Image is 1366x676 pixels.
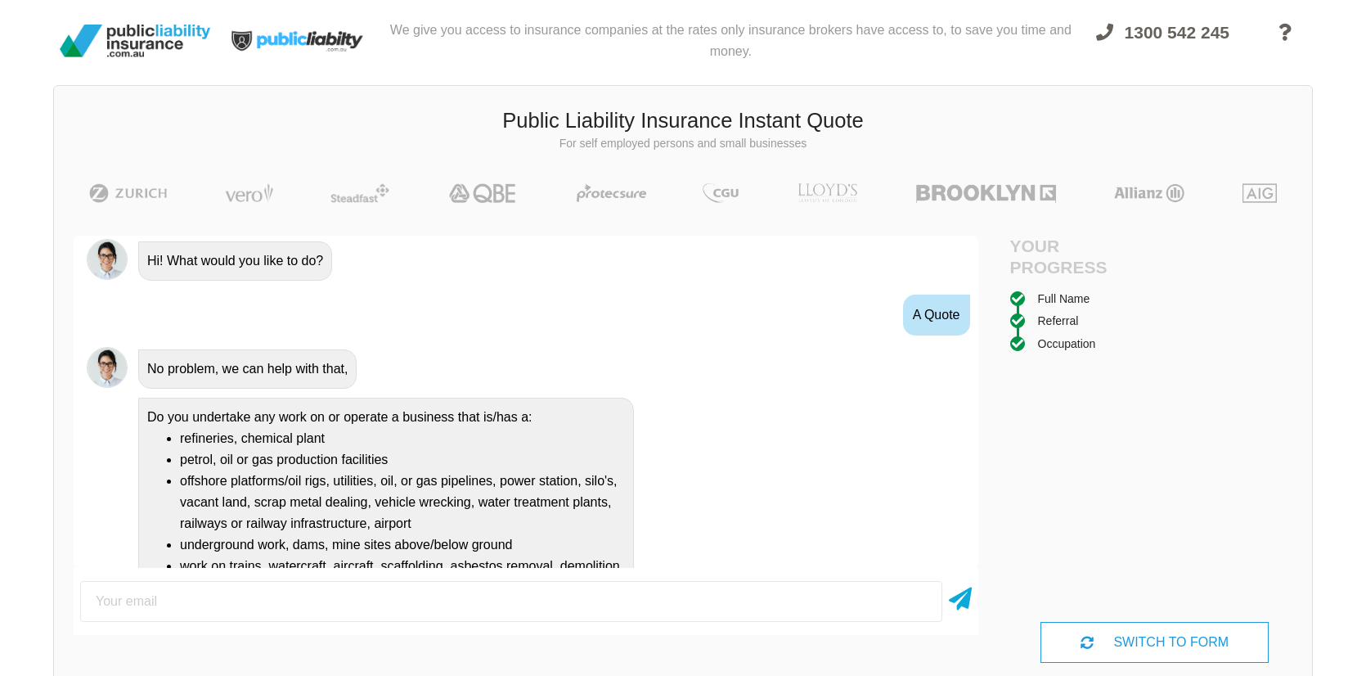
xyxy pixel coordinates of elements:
[180,471,625,534] li: offshore platforms/oil rigs, utilities, oil, or gas pipelines, power station, silo's, vacant land...
[903,295,970,336] div: A Quote
[1106,183,1193,203] img: Allianz | Public Liability Insurance
[1040,622,1269,663] div: SWITCH TO FORM
[1038,335,1096,353] div: Occupation
[180,534,625,556] li: underground work, dams, mine sites above/below ground
[380,7,1081,75] div: We give you access to insurance companies at the rates only insurance brokers have access to, to ...
[87,239,128,280] img: Chatbot | PLI
[1125,23,1229,42] span: 1300 542 245
[570,183,653,203] img: Protecsure | Public Liability Insurance
[789,183,867,203] img: LLOYD's | Public Liability Insurance
[138,349,357,389] div: No problem, we can help with that,
[180,449,625,471] li: petrol, oil or gas production facilities
[66,136,1300,152] p: For self employed persons and small businesses
[80,581,942,622] input: Your email
[82,183,174,203] img: Zurich | Public Liability Insurance
[910,183,1063,203] img: Brooklyn | Public Liability Insurance
[218,183,281,203] img: Vero | Public Liability Insurance
[1038,312,1079,330] div: Referral
[138,241,332,281] div: Hi! What would you like to do?
[217,7,380,75] img: Public Liability Insurance Light
[87,347,128,388] img: Chatbot | PLI
[66,106,1300,136] h3: Public Liability Insurance Instant Quote
[1236,183,1284,203] img: AIG | Public Liability Insurance
[180,428,625,449] li: refineries, chemical plant
[324,183,396,203] img: Steadfast | Public Liability Insurance
[180,556,625,598] li: work on trains, watercraft, aircraft, scaffolding, asbestos removal, demolition, tree lopping
[53,18,217,64] img: Public Liability Insurance
[696,183,745,203] img: CGU | Public Liability Insurance
[1081,13,1244,75] a: 1300 542 245
[439,183,528,203] img: QBE | Public Liability Insurance
[1010,236,1155,277] h4: Your Progress
[1038,290,1090,308] div: Full Name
